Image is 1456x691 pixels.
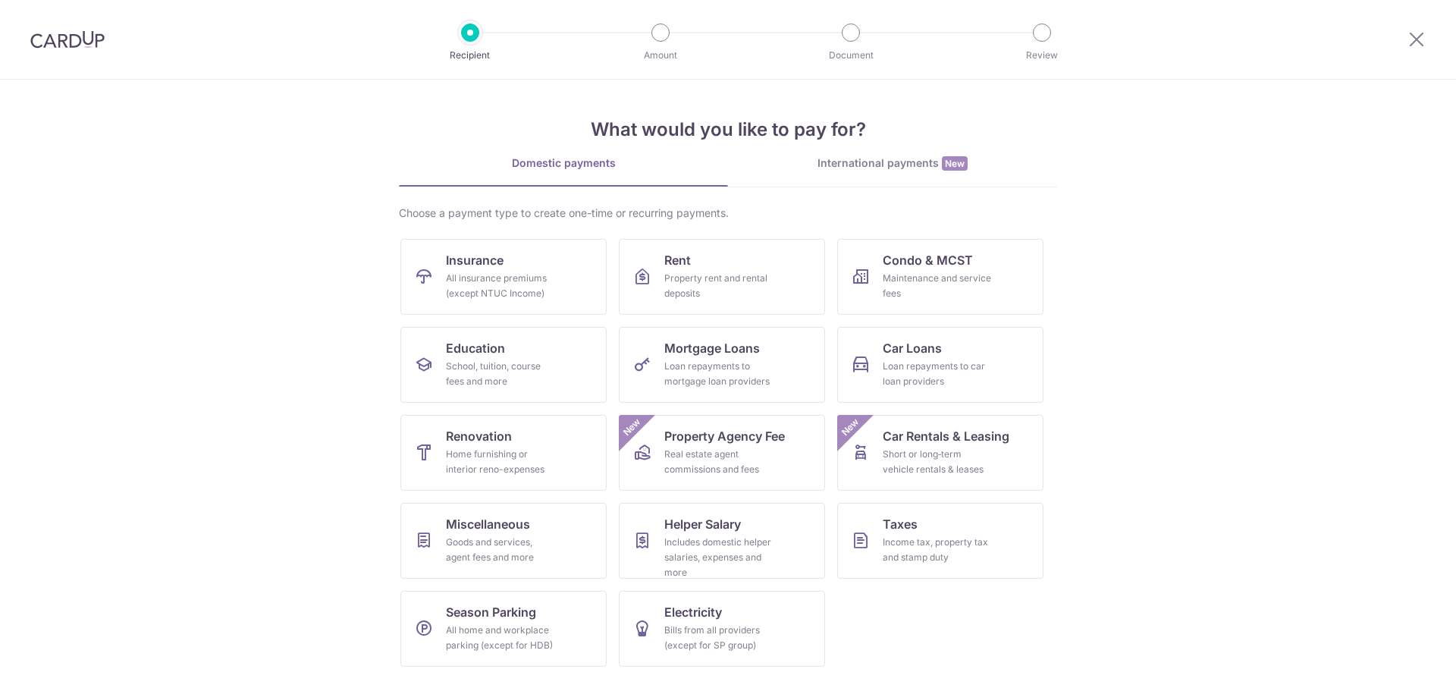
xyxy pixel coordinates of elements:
[414,48,526,63] p: Recipient
[664,535,773,580] div: Includes domestic helper salaries, expenses and more
[446,251,504,269] span: Insurance
[1358,645,1441,683] iframe: Öffnet ein Widget, in dem Sie weitere Informationen finden
[400,591,607,667] a: Season ParkingAll home and workplace parking (except for HDB)
[619,591,825,667] a: ElectricityBills from all providers (except for SP group)
[942,156,968,171] span: New
[883,271,992,301] div: Maintenance and service fees
[838,415,863,440] span: New
[446,447,555,477] div: Home furnishing or interior reno-expenses
[399,116,1057,143] h4: What would you like to pay for?
[30,30,105,49] img: CardUp
[446,623,555,653] div: All home and workplace parking (except for HDB)
[837,503,1043,579] a: TaxesIncome tax, property tax and stamp duty
[664,447,773,477] div: Real estate agent commissions and fees
[664,427,785,445] span: Property Agency Fee
[399,155,728,171] div: Domestic payments
[664,359,773,389] div: Loan repayments to mortgage loan providers
[664,271,773,301] div: Property rent and rental deposits
[837,415,1043,491] a: Car Rentals & LeasingShort or long‑term vehicle rentals & leasesNew
[664,515,741,533] span: Helper Salary
[446,535,555,565] div: Goods and services, agent fees and more
[883,535,992,565] div: Income tax, property tax and stamp duty
[446,427,512,445] span: Renovation
[446,339,505,357] span: Education
[446,515,530,533] span: Miscellaneous
[883,447,992,477] div: Short or long‑term vehicle rentals & leases
[883,251,973,269] span: Condo & MCST
[883,427,1009,445] span: Car Rentals & Leasing
[986,48,1098,63] p: Review
[400,327,607,403] a: EducationSchool, tuition, course fees and more
[795,48,907,63] p: Document
[604,48,717,63] p: Amount
[446,603,536,621] span: Season Parking
[620,415,645,440] span: New
[619,503,825,579] a: Helper SalaryIncludes domestic helper salaries, expenses and more
[400,415,607,491] a: RenovationHome furnishing or interior reno-expenses
[619,327,825,403] a: Mortgage LoansLoan repayments to mortgage loan providers
[619,239,825,315] a: RentProperty rent and rental deposits
[446,271,555,301] div: All insurance premiums (except NTUC Income)
[400,503,607,579] a: MiscellaneousGoods and services, agent fees and more
[664,339,760,357] span: Mortgage Loans
[883,515,918,533] span: Taxes
[619,415,825,491] a: Property Agency FeeReal estate agent commissions and feesNew
[400,239,607,315] a: InsuranceAll insurance premiums (except NTUC Income)
[664,603,722,621] span: Electricity
[399,206,1057,221] div: Choose a payment type to create one-time or recurring payments.
[837,239,1043,315] a: Condo & MCSTMaintenance and service fees
[664,623,773,653] div: Bills from all providers (except for SP group)
[837,327,1043,403] a: Car LoansLoan repayments to car loan providers
[883,339,942,357] span: Car Loans
[446,359,555,389] div: School, tuition, course fees and more
[883,359,992,389] div: Loan repayments to car loan providers
[728,155,1057,171] div: International payments
[664,251,691,269] span: Rent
